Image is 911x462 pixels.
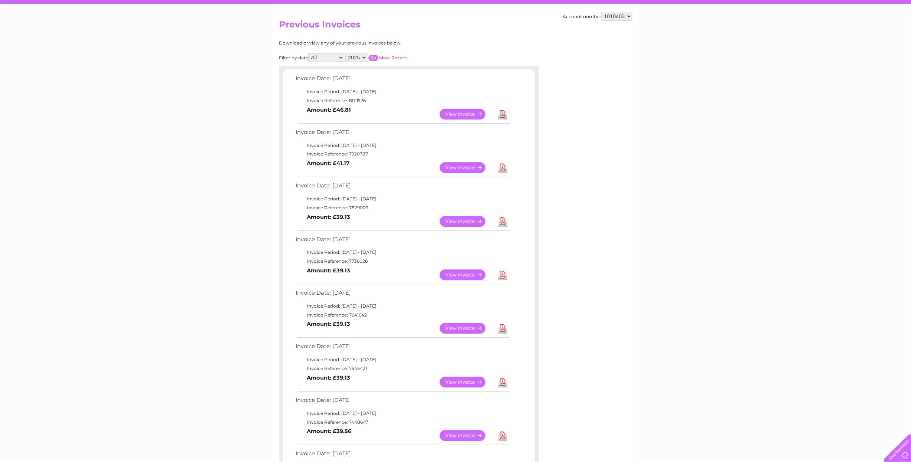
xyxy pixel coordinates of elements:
[294,96,511,105] td: Invoice Reference: 8011526
[294,257,511,266] td: Invoice Reference: 7736026
[379,55,407,60] a: Most Recent
[307,321,350,327] b: Amount: £39.13
[440,377,494,387] a: View
[279,19,632,33] h2: Previous Invoices
[294,395,511,409] td: Invoice Date: [DATE]
[307,428,351,435] b: Amount: £39.56
[279,53,474,62] div: Filter by date
[498,216,507,227] a: Download
[780,32,795,37] a: Water
[440,162,494,173] a: View
[294,203,511,212] td: Invoice Reference: 7829003
[294,235,511,248] td: Invoice Date: [DATE]
[440,323,494,334] a: View
[294,341,511,355] td: Invoice Date: [DATE]
[440,109,494,119] a: View
[498,162,507,173] a: Download
[294,127,511,141] td: Invoice Date: [DATE]
[799,32,815,37] a: Energy
[862,32,880,37] a: Contact
[294,311,511,320] td: Invoice Reference: 7641642
[294,288,511,302] td: Invoice Date: [DATE]
[440,430,494,441] a: View
[294,248,511,257] td: Invoice Period: [DATE] - [DATE]
[294,87,511,96] td: Invoice Period: [DATE] - [DATE]
[820,32,842,37] a: Telecoms
[498,430,507,441] a: Download
[294,141,511,150] td: Invoice Period: [DATE] - [DATE]
[294,194,511,203] td: Invoice Period: [DATE] - [DATE]
[771,4,822,13] a: 0333 014 3131
[563,12,632,21] div: Account number
[498,109,507,119] a: Download
[281,4,631,36] div: Clear Business is a trading name of Verastar Limited (registered in [GEOGRAPHIC_DATA] No. 3667643...
[440,216,494,227] a: View
[294,150,511,158] td: Invoice Reference: 7920787
[498,323,507,334] a: Download
[307,107,351,113] b: Amount: £46.81
[887,32,904,37] a: Log out
[307,214,350,220] b: Amount: £39.13
[307,267,350,274] b: Amount: £39.13
[307,160,349,167] b: Amount: £41.17
[307,374,350,381] b: Amount: £39.13
[294,364,511,373] td: Invoice Reference: 7545421
[498,377,507,387] a: Download
[294,302,511,311] td: Invoice Period: [DATE] - [DATE]
[294,418,511,427] td: Invoice Reference: 7448647
[294,355,511,364] td: Invoice Period: [DATE] - [DATE]
[294,409,511,418] td: Invoice Period: [DATE] - [DATE]
[279,40,474,46] div: Download or view any of your previous invoices below.
[294,73,511,87] td: Invoice Date: [DATE]
[440,269,494,280] a: View
[32,19,70,42] img: logo.png
[498,269,507,280] a: Download
[294,181,511,194] td: Invoice Date: [DATE]
[846,32,857,37] a: Blog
